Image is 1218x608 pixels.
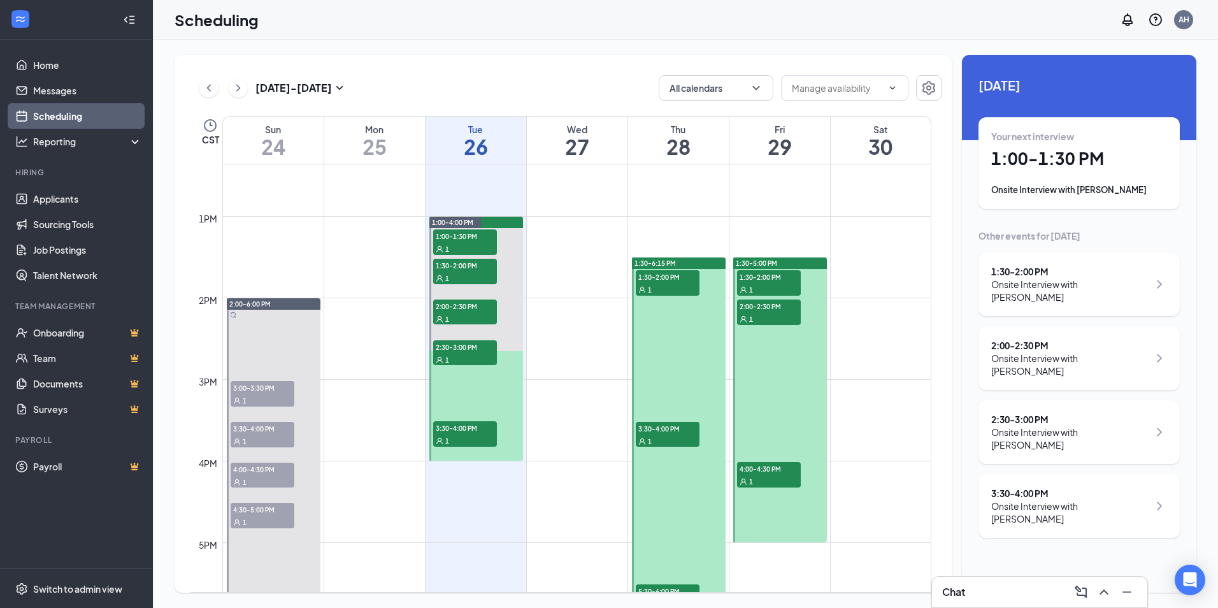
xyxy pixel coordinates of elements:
svg: Collapse [123,13,136,26]
div: Wed [527,123,627,136]
a: PayrollCrown [33,454,142,479]
a: August 29, 2025 [729,117,830,164]
div: Hiring [15,167,140,178]
button: ChevronRight [229,78,248,98]
a: Talent Network [33,263,142,288]
span: 1:30-2:00 PM [636,270,699,283]
a: August 30, 2025 [831,117,931,164]
div: Onsite Interview with [PERSON_NAME] [991,500,1149,525]
a: Sourcing Tools [33,212,142,237]
span: 3:30-4:00 PM [433,421,497,434]
div: Payroll [15,435,140,445]
span: 1 [243,396,247,405]
a: Job Postings [33,237,142,263]
h1: 30 [831,136,931,157]
svg: User [233,519,241,526]
span: 3:00-3:30 PM [231,381,294,394]
svg: ChevronUp [1096,584,1112,600]
div: Thu [628,123,729,136]
svg: User [638,438,646,445]
svg: Settings [15,583,28,595]
span: CST [202,133,219,146]
button: Minimize [1117,582,1137,602]
a: August 28, 2025 [628,117,729,164]
span: 1 [243,437,247,446]
div: 4pm [196,456,220,470]
span: 2:00-2:30 PM [433,300,497,312]
a: SurveysCrown [33,396,142,422]
a: Applicants [33,186,142,212]
svg: QuestionInfo [1148,12,1163,27]
span: 2:00-2:30 PM [737,300,801,312]
svg: User [233,397,241,405]
a: Messages [33,78,142,103]
span: 2:30-3:00 PM [433,340,497,353]
div: Switch to admin view [33,583,122,595]
span: 1 [445,274,449,283]
svg: Clock [203,118,218,133]
a: OnboardingCrown [33,320,142,345]
span: 4:00-4:30 PM [231,463,294,475]
svg: SmallChevronDown [332,80,347,96]
div: 1:30 - 2:00 PM [991,265,1149,278]
h1: 28 [628,136,729,157]
button: ChevronUp [1094,582,1114,602]
h3: [DATE] - [DATE] [255,81,332,95]
svg: Sync [230,312,236,318]
svg: Analysis [15,135,28,148]
h1: 25 [324,136,425,157]
svg: User [740,286,747,294]
span: 5:30-6:00 PM [636,584,699,597]
div: 3:30 - 4:00 PM [991,487,1149,500]
span: 1 [445,245,449,254]
svg: User [740,315,747,323]
svg: User [233,438,241,445]
div: Onsite Interview with [PERSON_NAME] [991,278,1149,303]
div: 1pm [196,212,220,226]
h1: 1:00 - 1:30 PM [991,148,1167,170]
svg: ChevronDown [887,83,898,93]
span: 1:30-2:00 PM [737,270,801,283]
div: AH [1179,14,1189,25]
span: 1 [749,286,753,294]
div: Sun [223,123,324,136]
svg: User [638,286,646,294]
svg: Settings [921,80,936,96]
span: 1 [445,315,449,324]
h1: 29 [729,136,830,157]
a: August 27, 2025 [527,117,627,164]
span: [DATE] [978,75,1180,95]
svg: ChevronDown [750,82,763,94]
span: 2:00-6:00 PM [229,300,271,308]
div: 2pm [196,293,220,307]
svg: User [436,437,443,445]
svg: ComposeMessage [1073,584,1089,600]
svg: User [233,479,241,486]
div: Onsite Interview with [PERSON_NAME] [991,426,1149,451]
h1: 26 [426,136,526,157]
a: DocumentsCrown [33,371,142,396]
span: 3:30-4:00 PM [231,422,294,435]
span: 1 [243,518,247,527]
div: 2:00 - 2:30 PM [991,339,1149,352]
h1: 24 [223,136,324,157]
div: 3pm [196,375,220,389]
button: ChevronLeft [199,78,219,98]
div: Fri [729,123,830,136]
span: 1:00-1:30 PM [433,229,497,242]
a: August 24, 2025 [223,117,324,164]
h1: 27 [527,136,627,157]
svg: User [436,356,443,364]
svg: User [436,275,443,282]
div: 5pm [196,538,220,552]
span: 1:00-4:00 PM [432,218,473,227]
span: 4:30-5:00 PM [231,503,294,516]
div: Reporting [33,135,143,148]
button: Settings [916,75,942,101]
span: 1 [243,478,247,487]
svg: Minimize [1119,584,1135,600]
h1: Scheduling [175,9,259,31]
svg: ChevronRight [1152,424,1167,440]
div: Your next interview [991,130,1167,143]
